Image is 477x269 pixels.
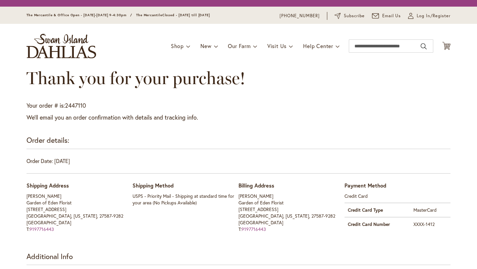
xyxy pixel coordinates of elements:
td: XXXX-1412 [410,217,450,231]
a: [PHONE_NUMBER] [280,13,320,19]
span: Thank you for your purchase! [26,68,245,88]
span: Shipping Address [26,182,69,189]
span: Closed - [DATE] till [DATE] [162,13,210,17]
a: store logo [26,34,96,58]
a: Email Us [372,13,401,19]
strong: Order details: [26,135,69,145]
p: We'll email you an order confirmation with details and tracking info. [26,113,450,122]
span: Log In/Register [417,13,450,19]
address: [PERSON_NAME] Garden of Eden Florist [STREET_ADDRESS] [GEOGRAPHIC_DATA], [US_STATE], 27587-9282 [... [238,193,344,233]
span: New [200,42,211,49]
span: The Mercantile & Office Open - [DATE]-[DATE] 9-4:30pm / The Mercantile [26,13,162,17]
span: Email Us [382,13,401,19]
span: Shipping Method [132,182,174,189]
span: Help Center [303,42,333,49]
span: Payment Method [344,182,386,189]
th: Credit Card Type [344,203,410,217]
a: 9197716443 [29,226,54,232]
td: MasterCard [410,203,450,217]
span: Visit Us [267,42,287,49]
dt: Credit Card [344,193,450,199]
strong: Additional Info [26,251,73,261]
a: Log In/Register [408,13,450,19]
span: Our Farm [228,42,250,49]
address: [PERSON_NAME] Garden of Eden Florist [STREET_ADDRESS] [GEOGRAPHIC_DATA], [US_STATE], 27587-9282 [... [26,193,132,233]
div: USPS - Priority Mail - Shipping at standard time for your area (No Pickups Available) [132,193,238,206]
span: Shop [171,42,184,49]
p: Your order # is: [26,101,450,110]
a: 9197716443 [241,226,266,232]
span: Subscribe [344,13,365,19]
div: Order Date: [DATE] [26,157,450,174]
button: Search [421,41,427,52]
th: Credit Card Number [344,217,410,231]
span: 2447110 [65,101,86,109]
span: Billing Address [238,182,274,189]
a: Subscribe [335,13,365,19]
